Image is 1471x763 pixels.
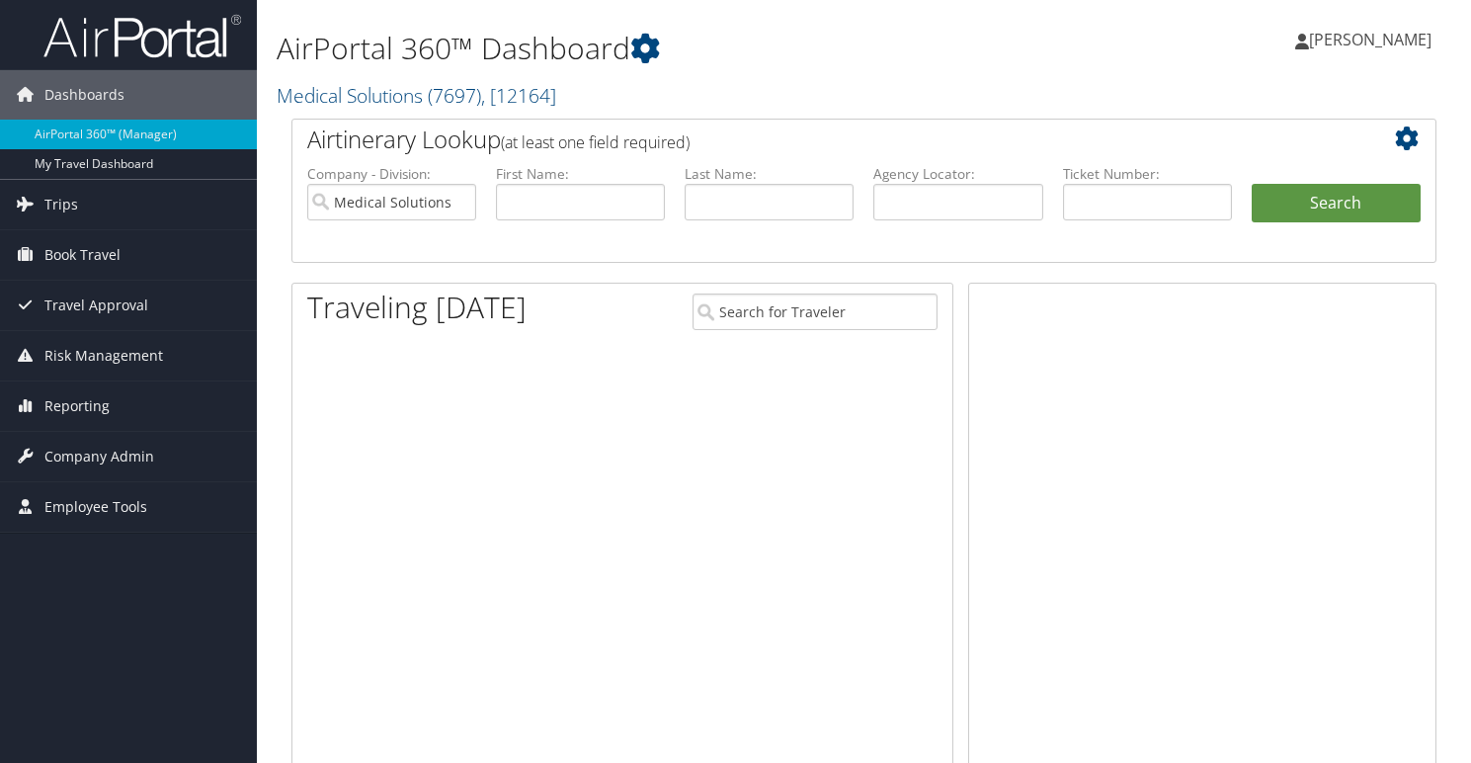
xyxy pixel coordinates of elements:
[277,28,1060,69] h1: AirPortal 360™ Dashboard
[873,164,1042,184] label: Agency Locator:
[307,123,1326,156] h2: Airtinerary Lookup
[44,70,124,120] span: Dashboards
[277,82,556,109] a: Medical Solutions
[481,82,556,109] span: , [ 12164 ]
[307,164,476,184] label: Company - Division:
[44,180,78,229] span: Trips
[43,13,241,59] img: airportal-logo.png
[307,287,527,328] h1: Traveling [DATE]
[501,131,690,153] span: (at least one field required)
[428,82,481,109] span: ( 7697 )
[685,164,854,184] label: Last Name:
[1252,184,1421,223] button: Search
[44,281,148,330] span: Travel Approval
[44,331,163,381] span: Risk Management
[44,432,154,481] span: Company Admin
[44,230,121,280] span: Book Travel
[496,164,665,184] label: First Name:
[44,381,110,431] span: Reporting
[1295,10,1451,69] a: [PERSON_NAME]
[693,294,938,330] input: Search for Traveler
[44,482,147,532] span: Employee Tools
[1063,164,1232,184] label: Ticket Number:
[1309,29,1431,50] span: [PERSON_NAME]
